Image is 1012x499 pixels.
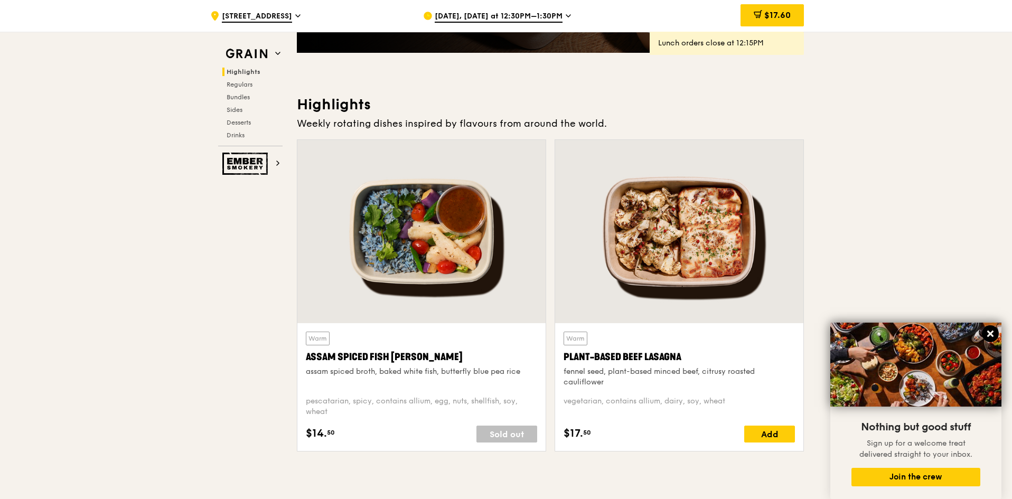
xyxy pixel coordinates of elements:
div: Weekly rotating dishes inspired by flavours from around the world. [297,116,804,131]
span: $17. [564,426,583,441]
span: 50 [327,428,335,437]
img: Grain web logo [222,44,271,63]
div: Add [744,426,795,442]
span: $14. [306,426,327,441]
button: Join the crew [851,468,980,486]
div: vegetarian, contains allium, dairy, soy, wheat [564,396,795,417]
span: Highlights [227,68,260,76]
span: $17.60 [764,10,791,20]
div: assam spiced broth, baked white fish, butterfly blue pea rice [306,366,537,377]
h3: Highlights [297,95,804,114]
span: Regulars [227,81,252,88]
img: DSC07876-Edit02-Large.jpeg [830,323,1001,407]
span: Sign up for a welcome treat delivered straight to your inbox. [859,439,972,459]
div: fennel seed, plant-based minced beef, citrusy roasted cauliflower [564,366,795,388]
div: Lunch orders close at 12:15PM [658,38,795,49]
div: Warm [564,332,587,345]
span: [DATE], [DATE] at 12:30PM–1:30PM [435,11,563,23]
div: pescatarian, spicy, contains allium, egg, nuts, shellfish, soy, wheat [306,396,537,417]
span: Bundles [227,93,250,101]
span: Nothing but good stuff [861,421,971,434]
div: Plant-Based Beef Lasagna [564,350,795,364]
div: Warm [306,332,330,345]
span: Drinks [227,131,245,139]
span: Sides [227,106,242,114]
span: Desserts [227,119,251,126]
button: Close [982,325,999,342]
span: 50 [583,428,591,437]
div: Sold out [476,426,537,442]
div: Assam Spiced Fish [PERSON_NAME] [306,350,537,364]
img: Ember Smokery web logo [222,153,271,175]
span: [STREET_ADDRESS] [222,11,292,23]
